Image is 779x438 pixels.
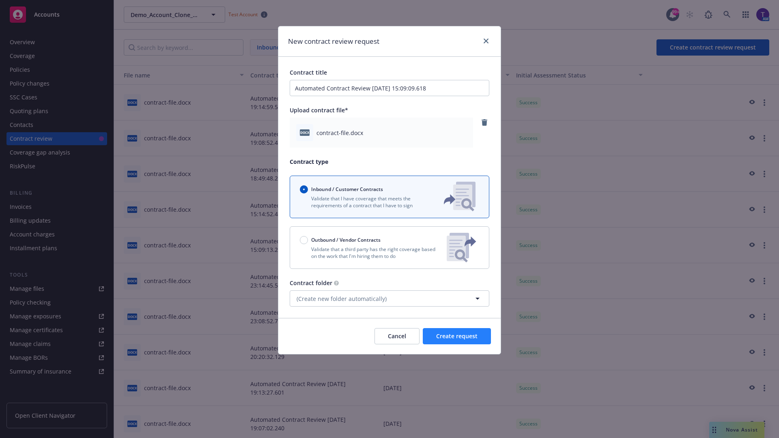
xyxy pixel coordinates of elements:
[311,186,383,193] span: Inbound / Customer Contracts
[290,279,332,287] span: Contract folder
[300,129,310,135] span: docx
[481,36,491,46] a: close
[290,176,489,218] button: Inbound / Customer ContractsValidate that I have coverage that meets the requirements of a contra...
[300,246,440,260] p: Validate that a third party has the right coverage based on the work that I'm hiring them to do
[300,185,308,193] input: Inbound / Customer Contracts
[423,328,491,344] button: Create request
[290,80,489,96] input: Enter a title for this contract
[290,106,348,114] span: Upload contract file*
[290,157,489,166] p: Contract type
[290,69,327,76] span: Contract title
[436,332,478,340] span: Create request
[311,236,381,243] span: Outbound / Vendor Contracts
[480,118,489,127] a: remove
[288,36,379,47] h1: New contract review request
[297,294,387,303] span: (Create new folder automatically)
[316,129,363,137] span: contract-file.docx
[388,332,406,340] span: Cancel
[290,290,489,307] button: (Create new folder automatically)
[300,236,308,244] input: Outbound / Vendor Contracts
[300,195,430,209] p: Validate that I have coverage that meets the requirements of a contract that I have to sign
[290,226,489,269] button: Outbound / Vendor ContractsValidate that a third party has the right coverage based on the work t...
[374,328,420,344] button: Cancel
